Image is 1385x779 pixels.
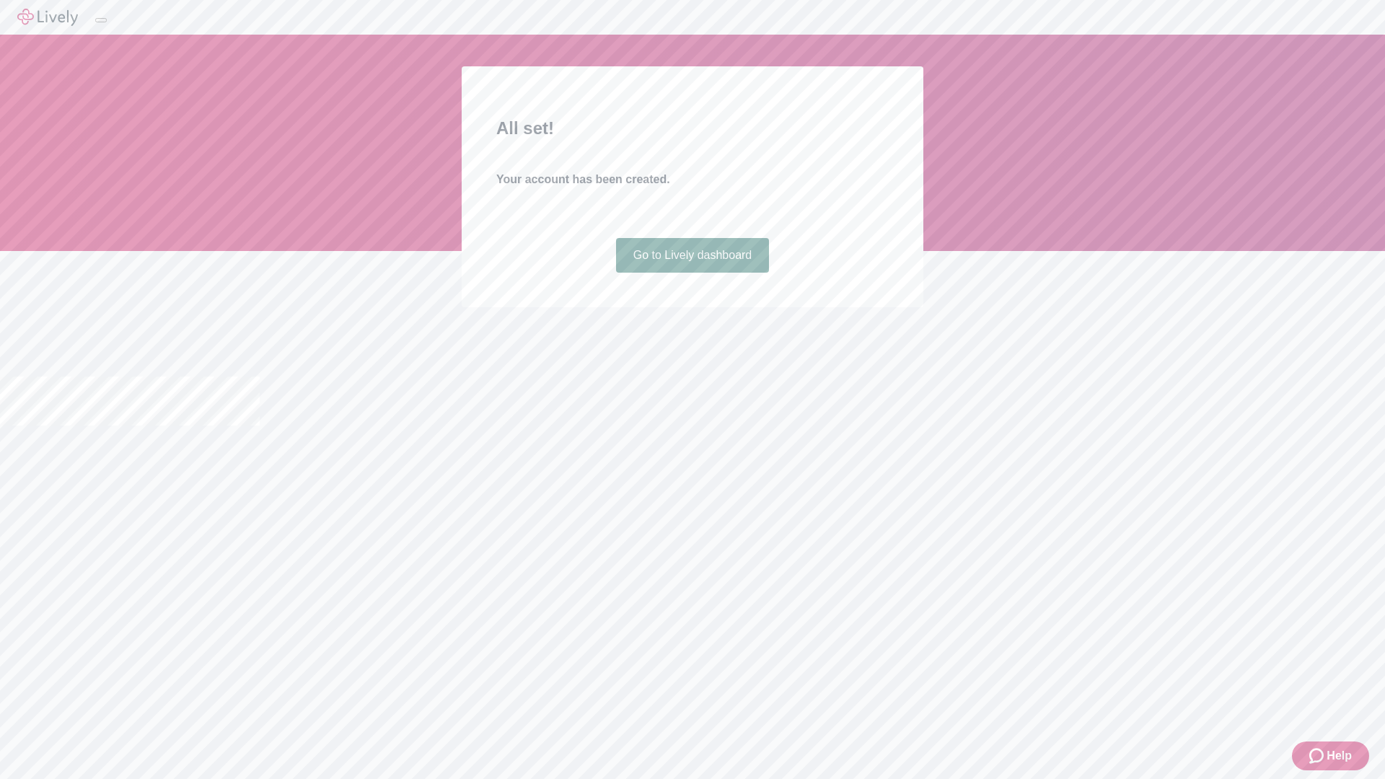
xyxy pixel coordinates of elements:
[1292,741,1369,770] button: Zendesk support iconHelp
[1309,747,1327,765] svg: Zendesk support icon
[95,18,107,22] button: Log out
[616,238,770,273] a: Go to Lively dashboard
[496,115,889,141] h2: All set!
[496,171,889,188] h4: Your account has been created.
[17,9,78,26] img: Lively
[1327,747,1352,765] span: Help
